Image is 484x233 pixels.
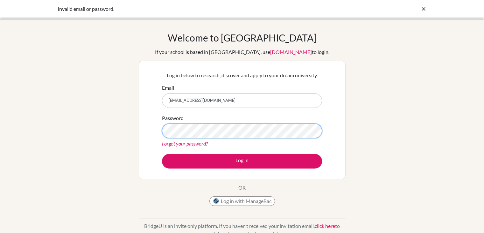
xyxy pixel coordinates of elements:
a: [DOMAIN_NAME] [270,49,312,55]
label: Password [162,114,184,122]
div: If your school is based in [GEOGRAPHIC_DATA], use to login. [155,48,329,56]
p: OR [238,184,246,192]
p: Log in below to research, discover and apply to your dream university. [162,71,322,79]
h1: Welcome to [GEOGRAPHIC_DATA] [168,32,316,43]
button: Log in [162,154,322,169]
button: Log in with ManageBac [209,196,275,206]
label: Email [162,84,174,92]
a: click here [315,223,335,229]
a: Forgot your password? [162,140,208,147]
div: Invalid email or password. [58,5,331,13]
